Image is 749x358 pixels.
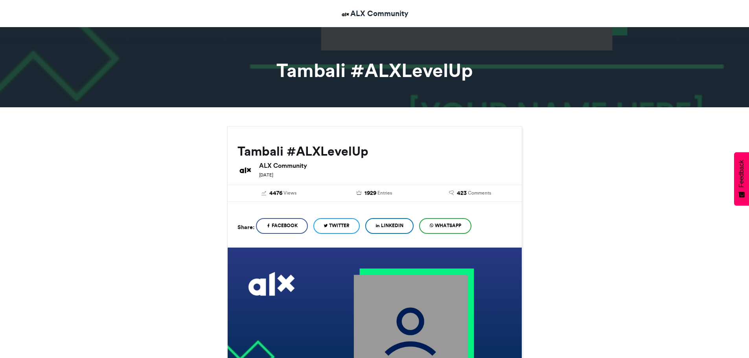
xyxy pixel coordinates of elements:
span: WhatsApp [435,222,461,229]
span: LinkedIn [381,222,403,229]
h1: Tambali #ALXLevelUp [156,61,593,80]
span: 1929 [364,189,376,198]
button: Feedback - Show survey [734,152,749,206]
span: Comments [468,189,491,196]
a: 4476 Views [237,189,321,198]
a: ALX Community [340,8,409,19]
a: Facebook [256,218,308,234]
span: Twitter [329,222,350,229]
h5: Share: [237,222,254,232]
span: 423 [457,189,467,198]
span: 4476 [269,189,282,198]
img: ALX Community [237,162,253,178]
h6: ALX Community [259,162,512,169]
a: 1929 Entries [333,189,416,198]
h2: Tambali #ALXLevelUp [237,144,512,158]
a: WhatsApp [419,218,471,234]
span: Views [283,189,296,196]
a: Twitter [313,218,360,234]
a: LinkedIn [365,218,414,234]
span: Feedback [738,160,745,187]
small: [DATE] [259,172,273,178]
span: Entries [377,189,392,196]
span: Facebook [272,222,298,229]
a: 423 Comments [428,189,512,198]
img: ALX Community [340,9,350,19]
